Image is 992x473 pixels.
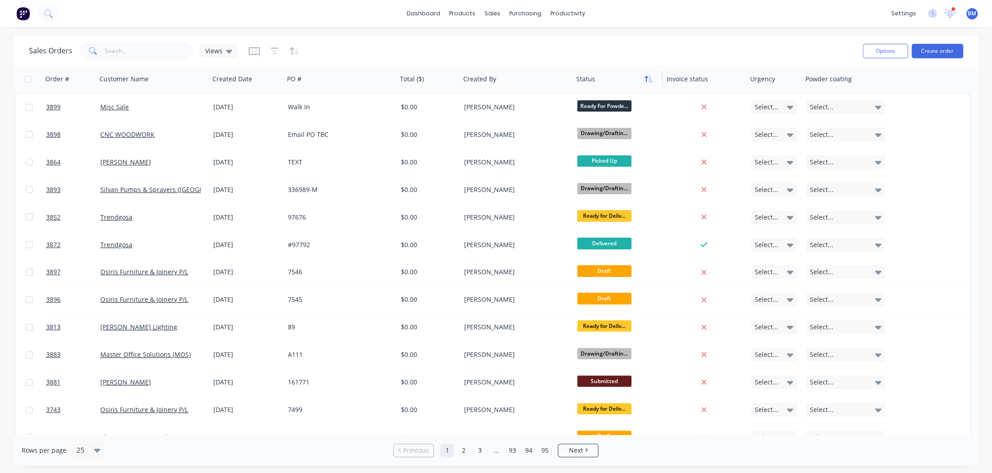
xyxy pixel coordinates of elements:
div: Invoice status [667,75,708,84]
a: Next page [558,446,598,455]
div: #97792 [288,240,388,249]
div: $0.00 [401,378,454,387]
span: 3893 [46,185,61,194]
span: 3899 [46,103,61,112]
div: purchasing [505,7,546,20]
a: Page 93 [505,444,519,457]
span: Drawing/Draftin... [577,183,631,194]
div: [PERSON_NAME] [464,433,564,442]
div: 161771 [288,378,388,387]
div: PO # [287,75,301,84]
span: Select... [755,350,778,359]
span: Select... [755,185,778,194]
div: [PERSON_NAME] [464,350,564,359]
span: Select... [810,350,833,359]
span: Select... [810,295,833,304]
a: [PERSON_NAME] Lighting [100,323,177,331]
div: $0.00 [401,130,454,139]
div: [PERSON_NAME] [464,158,564,167]
span: Previous [403,446,429,455]
span: Draft [577,431,631,442]
div: Email PO TBC [288,130,388,139]
div: settings [887,7,921,20]
span: Select... [810,213,833,222]
div: [DATE] [213,433,281,442]
span: Ready For Powde... [577,100,631,112]
span: 3897 [46,267,61,276]
div: Urgency [750,75,775,84]
span: Delivered [577,238,631,249]
span: Select... [810,378,833,387]
span: Select... [755,295,778,304]
span: Picked Up [577,155,631,167]
div: [PERSON_NAME] [464,213,564,222]
div: [PERSON_NAME] [464,295,564,304]
span: Drawing/Draftin... [577,348,631,359]
a: 3898 [46,121,100,148]
a: Master Office Solutions (MOS) [100,350,191,359]
a: Page 1 is your current page [440,444,454,457]
div: Customer Name [99,75,149,84]
div: [DATE] [213,213,281,222]
div: [DATE] [213,267,281,276]
span: Select... [810,323,833,332]
div: [DATE] [213,240,281,249]
div: [DATE] [213,103,281,112]
div: $0.00 [401,103,454,112]
a: Page 3 [473,444,486,457]
span: Select... [755,433,778,442]
div: [PERSON_NAME] [464,130,564,139]
img: Factory [16,7,30,20]
a: Osiris Furniture & Joinery P/L [100,405,188,414]
div: 89 [288,323,388,332]
span: Rows per page [22,446,66,455]
span: 3813 [46,323,61,332]
span: Draft [577,265,631,276]
div: [PERSON_NAME] [464,405,564,414]
span: Draft [577,293,631,304]
div: $0.00 [401,240,454,249]
span: 3896 [46,295,61,304]
div: $0.00 [401,158,454,167]
a: Chroma Group Pty Ltd [100,433,167,441]
span: Ready for Deliv... [577,403,631,414]
span: Select... [755,378,778,387]
a: Jump forward [489,444,503,457]
span: Select... [810,103,833,112]
span: Select... [755,405,778,414]
span: Views [205,46,222,56]
button: Create order [912,44,963,58]
div: PCM01203 [288,433,388,442]
span: 3872 [46,240,61,249]
span: Select... [755,267,778,276]
a: Page 94 [522,444,535,457]
div: [PERSON_NAME] [464,240,564,249]
div: 7546 [288,267,388,276]
span: Select... [810,130,833,139]
a: Page 95 [538,444,551,457]
span: 3894 [46,433,61,442]
span: Next [569,446,583,455]
div: $0.00 [401,433,454,442]
div: [PERSON_NAME] [464,103,564,112]
div: [DATE] [213,185,281,194]
div: [PERSON_NAME] [464,323,564,332]
div: $0.00 [401,295,454,304]
div: $0.00 [401,267,454,276]
ul: Pagination [390,444,602,457]
a: Page 2 [456,444,470,457]
div: Walk In [288,103,388,112]
div: A111 [288,350,388,359]
div: productivity [546,7,590,20]
a: 3897 [46,258,100,286]
div: $0.00 [401,185,454,194]
span: Select... [755,130,778,139]
span: Submitted [577,375,631,387]
a: CNC WOODWORK [100,130,155,139]
div: Powder coating [805,75,852,84]
div: $0.00 [401,213,454,222]
span: Select... [755,323,778,332]
a: 3883 [46,341,100,368]
div: [DATE] [213,378,281,387]
span: BM [968,9,976,18]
